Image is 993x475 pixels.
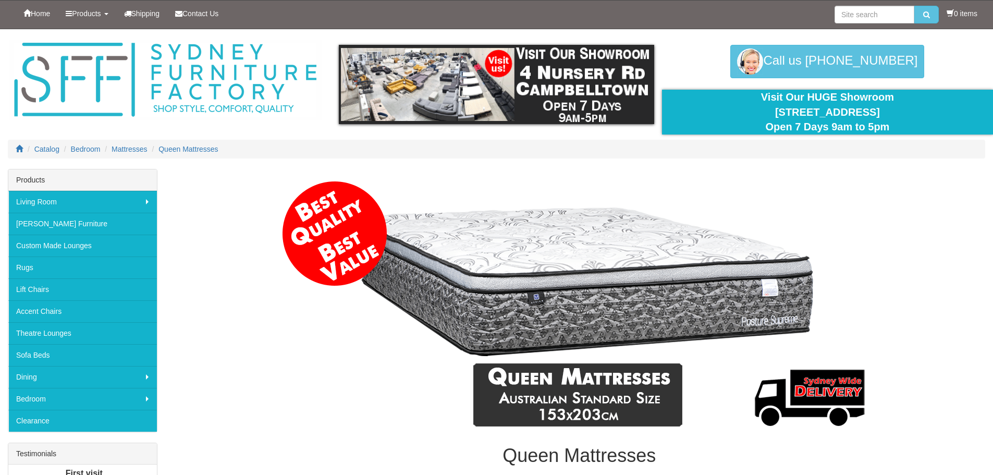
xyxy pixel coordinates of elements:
[8,366,157,388] a: Dining
[9,40,322,120] img: Sydney Furniture Factory
[31,9,50,18] span: Home
[339,45,654,124] img: showroom.gif
[167,1,226,27] a: Contact Us
[8,443,157,465] div: Testimonials
[116,1,168,27] a: Shipping
[8,388,157,410] a: Bedroom
[16,1,58,27] a: Home
[947,8,977,19] li: 0 items
[8,235,157,257] a: Custom Made Lounges
[8,213,157,235] a: [PERSON_NAME] Furniture
[173,445,985,466] h1: Queen Mattresses
[158,145,218,153] a: Queen Mattresses
[670,90,985,135] div: Visit Our HUGE Showroom [STREET_ADDRESS] Open 7 Days 9am to 5pm
[8,344,157,366] a: Sofa Beds
[112,145,147,153] a: Mattresses
[8,322,157,344] a: Theatre Lounges
[8,410,157,432] a: Clearance
[182,9,218,18] span: Contact Us
[131,9,160,18] span: Shipping
[72,9,101,18] span: Products
[71,145,101,153] a: Bedroom
[58,1,116,27] a: Products
[8,278,157,300] a: Lift Chairs
[8,300,157,322] a: Accent Chairs
[34,145,59,153] a: Catalog
[835,6,914,23] input: Site search
[8,169,157,191] div: Products
[8,257,157,278] a: Rugs
[8,191,157,213] a: Living Room
[278,174,880,435] img: Queen Mattresses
